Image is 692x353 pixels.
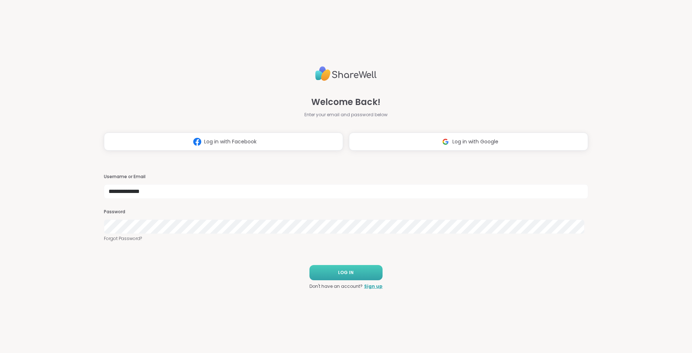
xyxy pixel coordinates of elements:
[104,174,588,180] h3: Username or Email
[452,138,498,146] span: Log in with Google
[190,135,204,148] img: ShareWell Logomark
[364,283,383,290] a: Sign up
[104,133,343,151] button: Log in with Facebook
[338,269,354,276] span: LOG IN
[309,283,363,290] span: Don't have an account?
[104,235,588,242] a: Forgot Password?
[104,209,588,215] h3: Password
[349,133,588,151] button: Log in with Google
[439,135,452,148] img: ShareWell Logomark
[311,96,380,109] span: Welcome Back!
[315,63,377,84] img: ShareWell Logo
[304,112,388,118] span: Enter your email and password below
[204,138,257,146] span: Log in with Facebook
[309,265,383,280] button: LOG IN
